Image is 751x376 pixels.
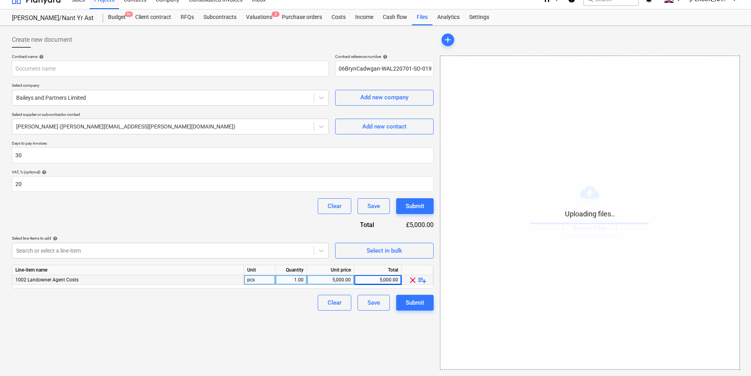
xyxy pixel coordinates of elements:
a: Budget9+ [103,9,130,25]
div: Add new contact [362,121,406,132]
div: [PERSON_NAME]/Nant Yr Ast [12,14,94,22]
button: Add new contact [335,119,434,134]
button: Submit [396,295,434,311]
a: Valuations2 [241,9,277,25]
input: Reference number [335,61,434,76]
a: Costs [327,9,350,25]
iframe: Chat Widget [712,338,751,376]
button: Add new company [335,90,434,106]
span: help [381,54,388,59]
p: Select supplier or subcontractor contact [12,112,329,119]
p: Uploading files.. [531,209,649,219]
a: Subcontracts [199,9,241,25]
button: Submit [396,198,434,214]
span: Create new document [12,35,72,45]
div: Quantity [276,265,307,275]
span: 9+ [125,11,133,17]
span: help [51,236,58,241]
p: Days to pay invoices [12,141,434,147]
div: pcs [244,275,276,285]
div: Total [331,220,387,229]
div: Budget [103,9,130,25]
div: Add new company [360,92,408,102]
div: Select line-items to add [12,236,329,241]
span: playlist_add [417,275,427,285]
div: Total [354,265,402,275]
span: clear [408,275,417,285]
span: add [443,35,453,45]
div: Unit [244,265,276,275]
span: help [37,54,44,59]
button: Select in bulk [335,243,434,259]
button: Save [358,198,390,214]
div: Valuations [241,9,277,25]
div: Contract name [12,54,329,59]
div: Save [367,298,380,308]
div: Line-item name [12,265,244,275]
a: Settings [464,9,494,25]
div: 5,000.00 [310,275,351,285]
div: VAT, % (optional) [12,169,434,175]
div: Submit [406,201,424,211]
a: Income [350,9,378,25]
div: Clear [328,201,341,211]
button: Save [358,295,390,311]
a: Files [412,9,432,25]
p: Select company [12,83,329,89]
div: 1.00 [279,275,304,285]
a: Cash flow [378,9,412,25]
div: Clear [328,298,341,308]
a: Purchase orders [277,9,327,25]
span: 1002 Landowner Agent Costs [15,277,78,283]
a: Analytics [432,9,464,25]
div: 5,000.00 [358,275,398,285]
input: Document name [12,61,329,76]
div: Select in bulk [367,246,402,256]
input: Days to pay invoices [12,147,434,163]
span: help [40,170,47,175]
div: £5,000.00 [387,220,433,229]
div: Save [367,201,380,211]
span: 2 [272,11,280,17]
button: Clear [318,198,351,214]
a: Client contract [130,9,176,25]
div: Contract reference number [335,54,434,59]
div: Submit [406,298,424,308]
a: RFQs [176,9,199,25]
div: Unit price [307,265,354,275]
button: Clear [318,295,351,311]
input: VAT, % [12,176,434,192]
div: Uploading files..Browse Files [440,56,740,370]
